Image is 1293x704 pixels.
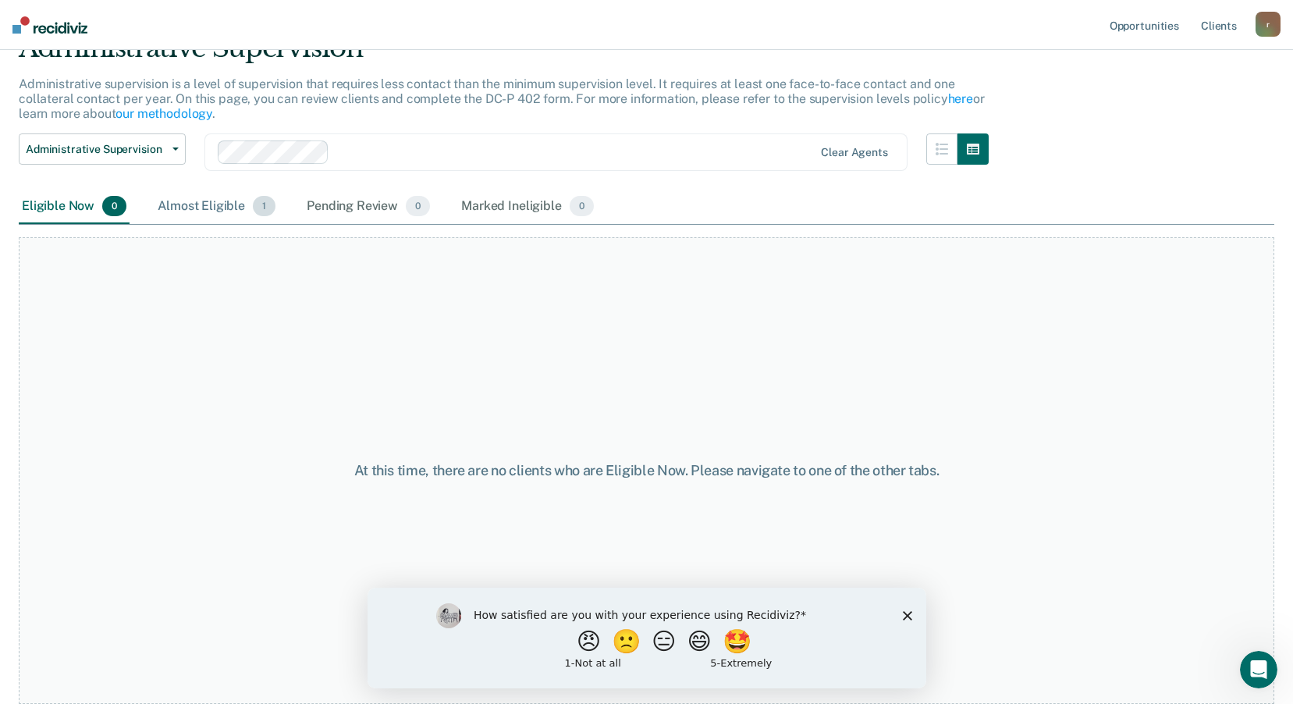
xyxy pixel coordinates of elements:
[821,146,887,159] div: Clear agents
[570,196,594,216] span: 0
[253,196,275,216] span: 1
[948,91,973,106] a: here
[19,76,985,121] p: Administrative supervision is a level of supervision that requires less contact than the minimum ...
[115,106,212,121] a: our methodology
[304,190,433,224] div: Pending Review0
[1256,12,1281,37] button: r
[19,190,130,224] div: Eligible Now0
[19,32,989,76] div: Administrative Supervision
[368,588,926,688] iframe: Survey by Kim from Recidiviz
[155,190,279,224] div: Almost Eligible1
[19,133,186,165] button: Administrative Supervision
[458,190,597,224] div: Marked Ineligible0
[26,143,166,156] span: Administrative Supervision
[333,462,961,479] div: At this time, there are no clients who are Eligible Now. Please navigate to one of the other tabs.
[12,16,87,34] img: Recidiviz
[1240,651,1277,688] iframe: Intercom live chat
[406,196,430,216] span: 0
[102,196,126,216] span: 0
